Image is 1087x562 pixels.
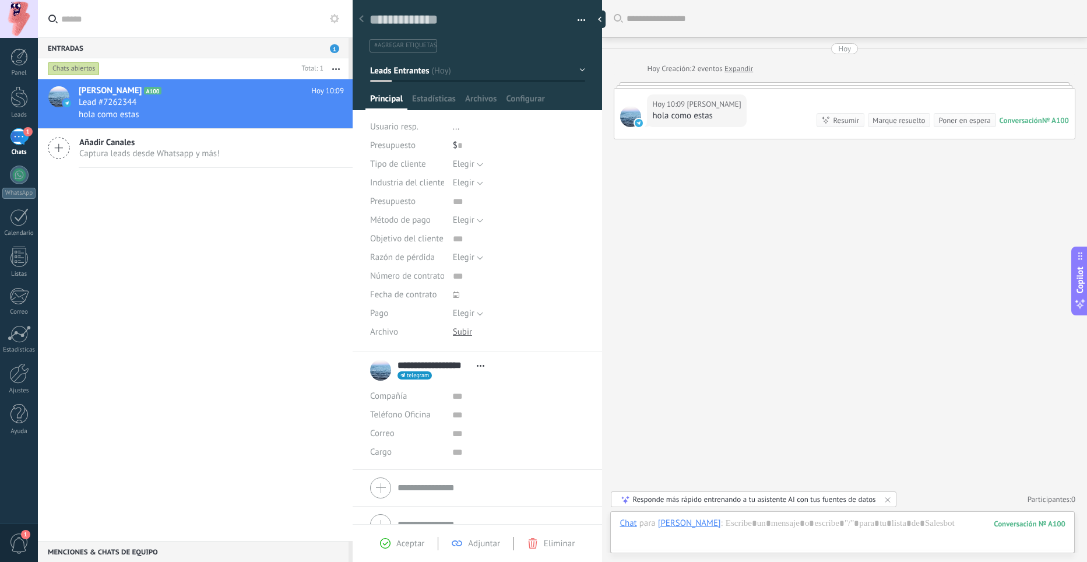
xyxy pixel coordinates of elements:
[370,155,444,174] div: Tipo de cliente
[311,85,344,97] span: Hoy 10:09
[370,272,445,280] span: Número de contrato
[370,192,444,211] div: Presupuesto
[370,406,431,424] button: Teléfono Oficina
[370,253,435,262] span: Razón de pérdida
[370,248,444,267] div: Razón de pérdida
[2,346,36,354] div: Estadísticas
[620,106,641,127] span: Christopher Flores
[2,149,36,156] div: Chats
[873,115,925,126] div: Marque resuelto
[23,127,33,136] span: 1
[453,308,474,319] span: Elegir
[370,136,444,155] div: Presupuesto
[374,41,437,50] span: #agregar etiquetas
[370,234,444,243] span: Objetivo del cliente
[370,118,444,136] div: Usuario resp.
[144,87,161,94] span: A100
[453,248,483,267] button: Elegir
[2,230,36,237] div: Calendario
[370,448,392,456] span: Cargo
[453,159,474,170] span: Elegir
[2,271,36,278] div: Listas
[468,538,500,549] span: Adjuntar
[647,63,662,75] div: Hoy
[594,10,606,28] div: Ocultar
[370,290,437,299] span: Fecha de contrato
[370,424,395,443] button: Correo
[647,63,753,75] div: Creación:
[632,494,875,504] div: Responde más rápido entrenando a tu asistente AI con tus fuentes de datos
[1028,494,1075,504] a: Participantes:0
[330,44,339,53] span: 1
[687,99,741,110] span: Christopher Flores
[412,93,456,110] span: Estadísticas
[691,63,722,75] span: 2 eventos
[2,308,36,316] div: Correo
[994,519,1065,529] div: 100
[453,177,474,188] span: Elegir
[370,93,403,110] span: Principal
[2,428,36,435] div: Ayuda
[370,121,418,132] span: Usuario resp.
[38,541,349,562] div: Menciones & Chats de equipo
[370,428,395,439] span: Correo
[453,252,474,263] span: Elegir
[724,63,753,75] a: Expandir
[639,518,656,529] span: para
[2,387,36,395] div: Ajustes
[453,215,474,226] span: Elegir
[370,178,445,187] span: Industria del cliente
[79,148,220,159] span: Captura leads desde Whatsapp y más!
[370,211,444,230] div: Método de pago
[79,97,136,108] span: Lead #7262344
[370,304,444,323] div: Pago
[370,443,444,462] div: Cargo
[21,530,30,539] span: 1
[2,188,36,199] div: WhatsApp
[370,328,398,336] span: Archivo
[396,538,424,549] span: Aceptar
[370,140,416,151] span: Presupuesto
[721,518,723,529] span: :
[79,109,139,120] span: hola como estas
[79,137,220,148] span: Añadir Canales
[370,230,444,248] div: Objetivo del cliente
[2,69,36,77] div: Panel
[453,136,586,155] div: $
[652,99,687,110] div: Hoy 10:09
[370,216,431,224] span: Método de pago
[323,58,349,79] button: Más
[297,63,323,75] div: Total: 1
[79,85,142,97] span: [PERSON_NAME]
[506,93,544,110] span: Configurar
[833,115,859,126] div: Resumir
[453,304,483,323] button: Elegir
[453,174,483,192] button: Elegir
[453,155,483,174] button: Elegir
[1071,494,1075,504] span: 0
[652,110,741,122] div: hola como estas
[370,409,431,420] span: Teléfono Oficina
[938,115,990,126] div: Poner en espera
[370,160,426,168] span: Tipo de cliente
[38,37,349,58] div: Entradas
[1000,115,1042,125] div: Conversación
[370,174,444,192] div: Industria del cliente
[370,267,444,286] div: Número de contrato
[635,119,643,127] img: telegram-sm.svg
[370,309,388,318] span: Pago
[453,211,483,230] button: Elegir
[2,111,36,119] div: Leads
[370,387,444,406] div: Compañía
[407,373,429,378] span: telegram
[453,121,460,132] span: ...
[63,99,71,107] img: icon
[48,62,100,76] div: Chats abiertos
[1074,267,1086,294] span: Copilot
[38,79,353,128] a: avataricon[PERSON_NAME]A100Hoy 10:09Lead #7262344hola como estas
[658,518,721,528] div: Christopher Flores
[465,93,497,110] span: Archivos
[544,538,575,549] span: Eliminar
[370,323,444,342] div: Archivo
[838,43,851,54] div: Hoy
